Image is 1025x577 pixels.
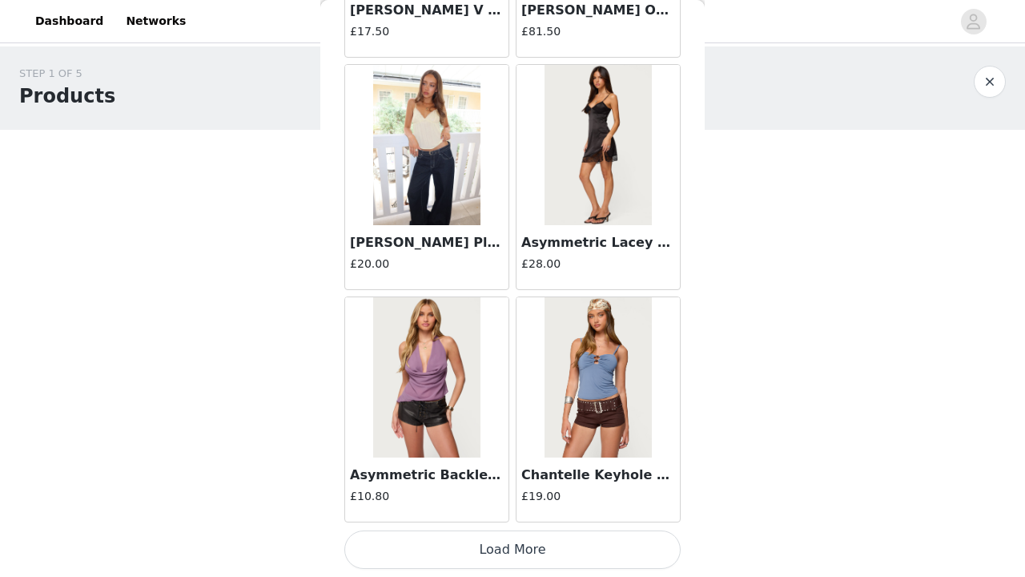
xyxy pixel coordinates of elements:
h4: £28.00 [521,256,675,272]
img: Chantelle Keyhole Tank Top [545,297,651,458]
img: Rhian Lacey Pleated Babydoll Top [373,65,480,225]
h3: Chantelle Keyhole Tank Top [521,466,675,485]
img: Asymmetric Lacey Satin Effect Mini Dress [545,65,651,225]
h3: Asymmetric Lacey Satin Effect Mini Dress [521,233,675,252]
button: Load More [344,531,681,569]
a: Networks [116,3,195,39]
div: avatar [966,9,981,34]
h4: £19.00 [521,488,675,505]
img: Asymmetric Backless Chiffon Halter Top [373,297,480,458]
h4: £17.50 [350,23,504,40]
h4: £20.00 [350,256,504,272]
h3: [PERSON_NAME] V Neck T Shirt [350,1,504,20]
h3: [PERSON_NAME] Pleated Babydoll Top [350,233,504,252]
div: STEP 1 OF 5 [19,66,115,82]
h3: Asymmetric Backless Chiffon Halter Top [350,466,504,485]
a: Dashboard [26,3,113,39]
h4: £81.50 [521,23,675,40]
h1: Products [19,82,115,111]
h3: [PERSON_NAME] Oversized Faux Leather Jacket [521,1,675,20]
h4: £10.80 [350,488,504,505]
